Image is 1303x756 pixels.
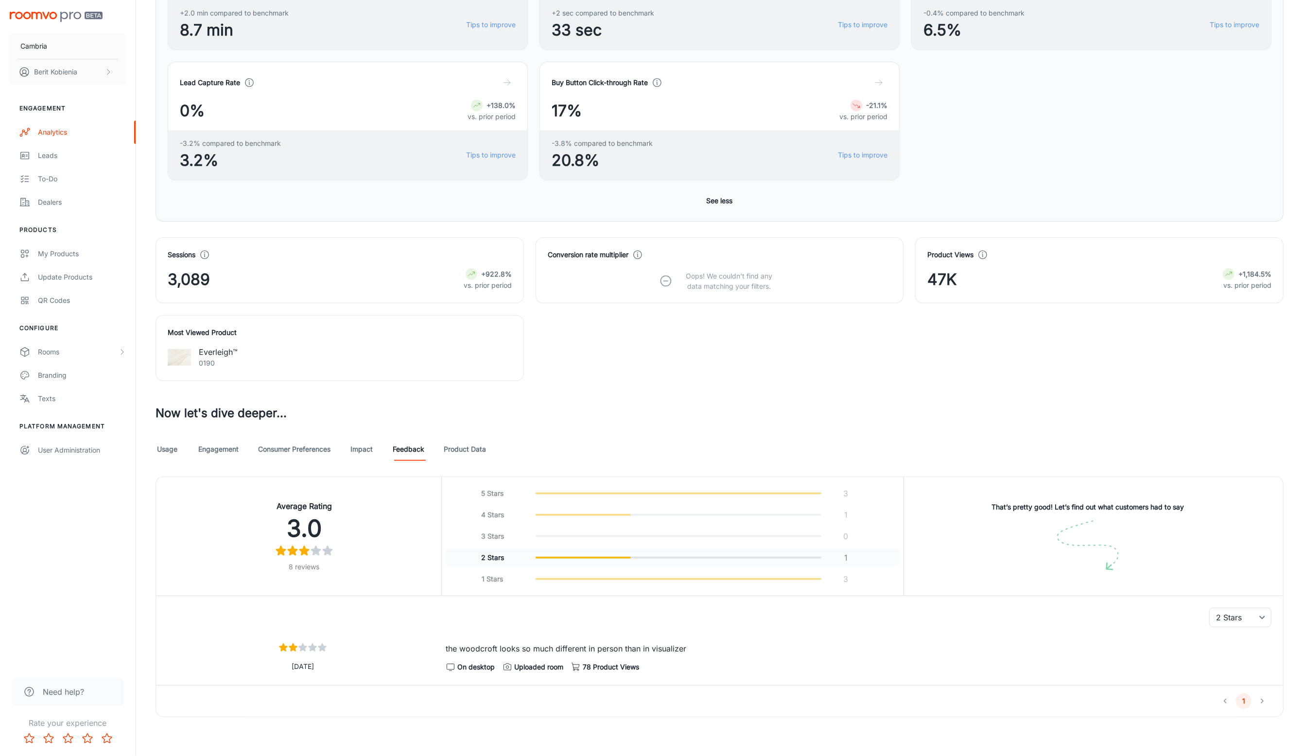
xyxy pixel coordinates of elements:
span: +2.0 min compared to benchmark [180,8,289,18]
h4: Most Viewed Product [168,327,512,338]
p: the woodcroft looks so much different in person than in visualizer [446,643,1271,654]
a: Consumer Preferences [258,438,330,461]
nav: pagination navigation [1216,693,1271,709]
strong: +922.8% [481,270,512,278]
span: -0.4% compared to benchmark [923,8,1025,18]
strong: -21.1% [866,101,887,109]
button: Cambria [10,34,126,59]
button: 1 Stars3 [446,570,900,588]
button: Rate 3 star [58,729,78,748]
a: Usage [156,438,179,461]
button: Rate 1 star [19,729,39,748]
h6: 8 reviews [179,562,430,572]
p: 1 [833,552,859,563]
h3: Now let's dive deeper... [156,404,1284,422]
h4: Buy Button Click-through Rate [552,77,648,88]
button: See less [703,192,737,210]
a: Tips to improve [466,150,516,160]
p: vs. prior period [464,280,512,291]
span: 47K [927,268,957,291]
div: Update Products [38,272,126,282]
div: Branding [38,370,126,381]
p: 3 [833,573,859,585]
p: 1 [833,509,859,521]
h6: 5 Stars [461,488,524,499]
a: Product Data [444,438,486,461]
strong: +1,184.5% [1238,270,1271,278]
p: 0 [833,530,859,542]
p: Oops! We couldn’t find any data matching your filters. [678,271,780,291]
div: Rooms [38,347,118,357]
span: +2 sec compared to benchmark [552,8,654,18]
button: Rate 4 star [78,729,97,748]
div: QR Codes [38,295,126,306]
div: User Administration [38,445,126,456]
h4: Average Rating [179,500,430,512]
p: Berit Kobienia [34,67,77,77]
h4: Product Views [927,249,973,260]
button: 3 Stars0 [446,527,900,545]
span: Need help? [43,686,84,698]
p: Cambria [20,41,47,52]
a: Tips to improve [1210,19,1259,30]
span: 78 Product Views [583,662,639,672]
h4: Conversion rate multiplier [548,249,628,260]
div: Texts [38,393,126,404]
span: -3.8% compared to benchmark [552,138,653,149]
a: Engagement [198,438,239,461]
h6: That’s pretty good! Let’s find out what customers had to say [992,502,1184,512]
p: vs. prior period [468,111,516,122]
button: 5 Stars3 [446,485,900,502]
h6: 1 Stars [461,574,524,584]
img: Everleigh™ [168,346,191,369]
p: 3 [833,488,859,499]
button: Rate 5 star [97,729,117,748]
button: 4 Stars1 [446,506,900,524]
a: Feedback [393,438,424,461]
span: 20.8% [552,149,653,172]
div: My Products [38,248,126,259]
h6: 4 Stars [461,510,524,520]
a: Tips to improve [466,19,516,30]
p: vs. prior period [839,111,887,122]
button: Berit Kobienia [10,59,126,85]
h4: Lead Capture Rate [180,77,240,88]
strong: +138.0% [486,101,516,109]
a: Tips to improve [838,150,887,160]
h2: 3.0 [179,513,430,544]
p: vs. prior period [1223,280,1271,291]
span: 8.7 min [180,18,289,42]
span: 3.2% [180,149,281,172]
p: [DATE] [168,661,438,672]
a: Tips to improve [838,19,887,30]
p: 0190 [199,358,238,369]
span: 17% [552,99,582,123]
span: Uploaded room [514,662,563,672]
span: On desktop [457,662,495,672]
p: Everleigh™ [199,346,238,358]
button: Rate 2 star [39,729,58,748]
div: 2 Stars [1209,608,1271,627]
button: 2 Stars1 [446,549,900,566]
h4: Sessions [168,249,195,260]
div: To-do [38,174,126,184]
h6: 2 Stars [461,552,524,563]
button: page 1 [1236,693,1251,709]
span: -3.2% compared to benchmark [180,138,281,149]
span: 33 sec [552,18,654,42]
span: 6.5% [923,18,1025,42]
span: 3,089 [168,268,210,291]
div: Leads [38,150,126,161]
span: 0% [180,99,205,123]
img: Roomvo PRO Beta [10,12,103,22]
div: Analytics [38,127,126,138]
a: Impact [350,438,373,461]
img: image shape [1057,520,1119,571]
p: Rate your experience [8,717,128,729]
h6: 3 Stars [461,531,524,542]
div: Dealers [38,197,126,208]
